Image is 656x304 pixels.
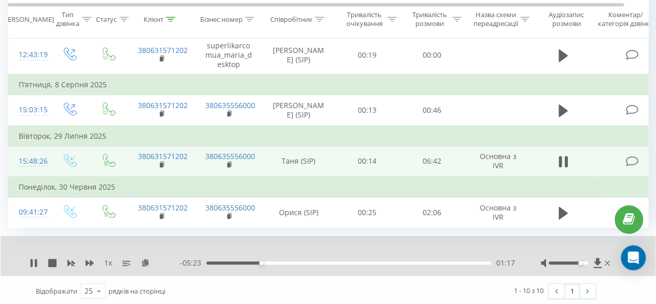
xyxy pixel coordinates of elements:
[180,258,206,268] span: - 05:23
[473,11,518,29] div: Назва схеми переадресації
[400,95,465,126] td: 00:46
[262,197,335,228] td: Орися (SIP)
[541,11,591,29] div: Аудіозапис розмови
[195,36,262,74] td: superlikarcomua_maria_desktop
[400,146,465,177] td: 06:42
[595,11,656,29] div: Коментар/категорія дзвінка
[138,100,188,110] a: 380631571202
[400,36,465,74] td: 00:00
[205,100,255,110] a: 380635556000
[335,36,400,74] td: 00:19
[514,285,543,296] div: 1 - 10 з 10
[335,95,400,126] td: 00:13
[144,15,163,24] div: Клієнт
[496,258,515,268] span: 01:17
[19,151,39,171] div: 15:48:26
[205,151,255,161] a: 380635556000
[108,286,165,296] span: рядків на сторінці
[465,197,532,228] td: Основна з IVR
[465,146,532,177] td: Основна з IVR
[335,197,400,228] td: 00:25
[56,11,79,29] div: Тип дзвінка
[200,15,242,24] div: Бізнес номер
[259,261,263,265] div: Accessibility label
[205,203,255,213] a: 380635556000
[138,203,188,213] a: 380631571202
[19,45,39,65] div: 12:43:19
[138,151,188,161] a: 380631571202
[578,261,582,265] div: Accessibility label
[621,245,646,270] div: Open Intercom Messenger
[138,45,188,55] a: 380631571202
[262,95,335,126] td: [PERSON_NAME] (SIP)
[344,11,385,29] div: Тривалість очікування
[400,197,465,228] td: 02:06
[96,15,117,24] div: Статус
[19,100,39,120] div: 15:03:15
[2,15,54,24] div: [PERSON_NAME]
[270,15,312,24] div: Співробітник
[19,202,39,222] div: 09:41:27
[36,286,77,296] span: Відображати
[262,36,335,74] td: [PERSON_NAME] (SIP)
[262,146,335,177] td: Таня (SIP)
[104,258,112,268] span: 1 x
[85,286,93,296] div: 25
[335,146,400,177] td: 00:14
[409,11,450,29] div: Тривалість розмови
[564,284,580,298] a: 1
